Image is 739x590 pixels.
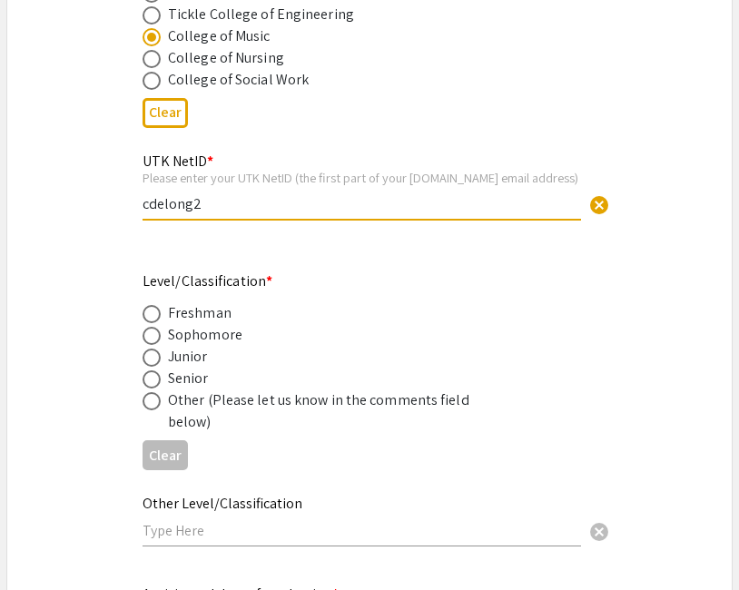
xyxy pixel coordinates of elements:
[143,271,272,290] mat-label: Level/Classification
[168,368,209,389] div: Senior
[143,98,188,128] button: Clear
[581,186,617,222] button: Clear
[168,302,232,324] div: Freshman
[143,194,581,213] input: Type Here
[588,521,610,543] span: cancel
[143,152,213,171] mat-label: UTK NetID
[14,508,77,576] iframe: Chat
[168,324,242,346] div: Sophomore
[168,346,208,368] div: Junior
[143,494,302,513] mat-label: Other Level/Classification
[168,25,271,47] div: College of Music
[588,194,610,216] span: cancel
[143,170,581,186] div: Please enter your UTK NetID (the first part of your [DOMAIN_NAME] email address)
[168,47,284,69] div: College of Nursing
[168,4,354,25] div: Tickle College of Engineering
[143,521,581,540] input: Type Here
[168,389,486,433] div: Other (Please let us know in the comments field below)
[168,69,309,91] div: College of Social Work
[581,513,617,549] button: Clear
[143,440,188,470] button: Clear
